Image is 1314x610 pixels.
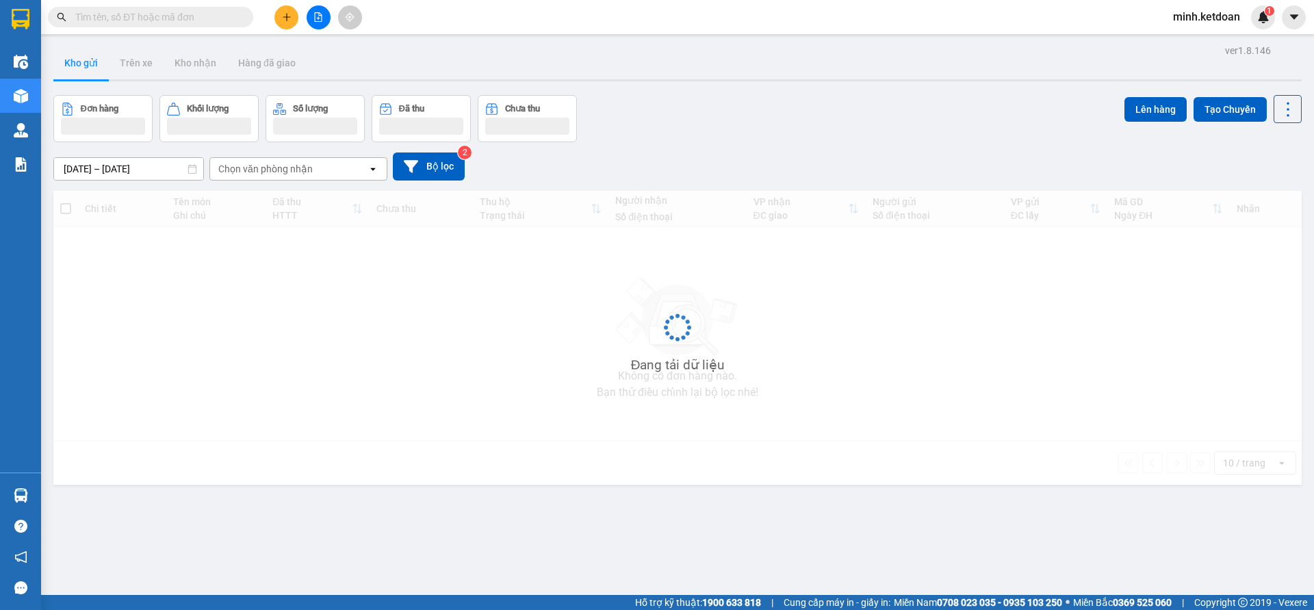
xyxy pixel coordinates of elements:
sup: 1 [1265,6,1274,16]
span: Cung cấp máy in - giấy in: [784,595,890,610]
button: Bộ lọc [393,152,465,181]
button: Trên xe [109,47,164,79]
button: Hàng đã giao [227,47,307,79]
span: ⚪️ [1066,600,1070,605]
img: warehouse-icon [14,123,28,137]
span: copyright [1238,598,1248,607]
div: ver 1.8.146 [1225,43,1271,58]
span: minh.ketdoan [1162,8,1251,25]
sup: 2 [458,146,472,159]
button: Chưa thu [478,95,577,142]
span: caret-down [1288,11,1300,23]
button: Lên hàng [1124,97,1187,122]
span: Miền Nam [894,595,1062,610]
span: question-circle [14,520,27,533]
span: | [1182,595,1184,610]
svg: open [368,163,378,174]
div: Đang tải dữ liệu [631,355,725,375]
img: warehouse-icon [14,55,28,69]
div: Chọn văn phòng nhận [218,162,313,176]
span: | [771,595,773,610]
img: logo-vxr [12,9,29,29]
button: plus [274,5,298,29]
span: message [14,581,27,594]
button: file-add [307,5,331,29]
span: Hỗ trợ kỹ thuật: [635,595,761,610]
strong: 0369 525 060 [1113,597,1172,608]
button: Số lượng [266,95,365,142]
button: Kho nhận [164,47,227,79]
img: warehouse-icon [14,488,28,503]
button: aim [338,5,362,29]
strong: 1900 633 818 [702,597,761,608]
div: Đã thu [399,104,424,114]
span: file-add [313,12,323,22]
img: icon-new-feature [1257,11,1270,23]
div: Khối lượng [187,104,229,114]
button: caret-down [1282,5,1306,29]
button: Đã thu [372,95,471,142]
span: plus [282,12,292,22]
span: Miền Bắc [1073,595,1172,610]
span: search [57,12,66,22]
span: 1 [1267,6,1272,16]
strong: 0708 023 035 - 0935 103 250 [937,597,1062,608]
input: Select a date range. [54,158,203,180]
span: notification [14,551,27,563]
img: solution-icon [14,157,28,172]
button: Kho gửi [53,47,109,79]
button: Khối lượng [159,95,259,142]
span: aim [345,12,355,22]
div: Đơn hàng [81,104,118,114]
div: Chưa thu [505,104,540,114]
div: Số lượng [293,104,328,114]
img: warehouse-icon [14,89,28,103]
input: Tìm tên, số ĐT hoặc mã đơn [75,10,237,25]
button: Tạo Chuyến [1194,97,1267,122]
button: Đơn hàng [53,95,153,142]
